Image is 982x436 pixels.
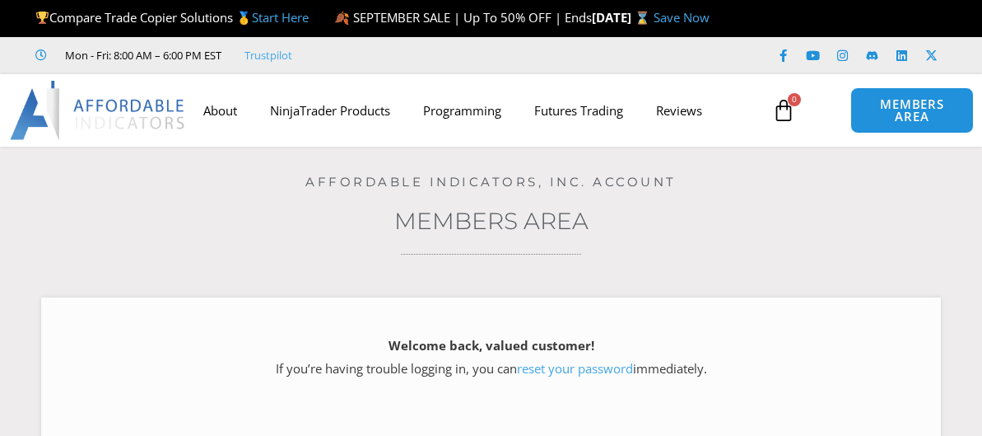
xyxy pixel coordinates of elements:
[518,91,640,129] a: Futures Trading
[252,9,309,26] a: Start Here
[305,174,677,190] a: Affordable Indicators, Inc. Account
[389,337,594,354] strong: Welcome back, valued customer!
[640,91,719,129] a: Reviews
[517,360,633,377] a: reset your password
[36,12,49,24] img: 🏆
[35,9,309,26] span: Compare Trade Copier Solutions 🥇
[61,45,221,65] span: Mon - Fri: 8:00 AM – 6:00 PM EST
[592,9,654,26] strong: [DATE] ⌛
[187,91,254,129] a: About
[70,335,912,381] p: If you’re having trouble logging in, you can immediately.
[788,93,801,106] span: 0
[244,45,292,65] a: Trustpilot
[868,98,956,123] span: MEMBERS AREA
[850,87,973,134] a: MEMBERS AREA
[747,87,820,134] a: 0
[187,91,766,129] nav: Menu
[254,91,407,129] a: NinjaTrader Products
[10,81,187,140] img: LogoAI | Affordable Indicators – NinjaTrader
[394,207,589,235] a: Members Area
[334,9,592,26] span: 🍂 SEPTEMBER SALE | Up To 50% OFF | Ends
[654,9,710,26] a: Save Now
[407,91,518,129] a: Programming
